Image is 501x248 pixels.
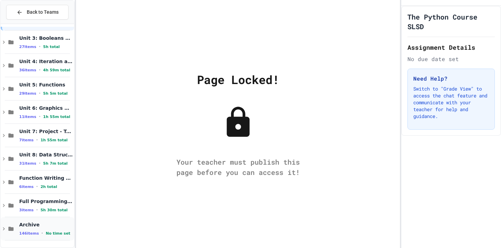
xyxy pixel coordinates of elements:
[46,231,70,236] span: No time set
[19,68,36,72] span: 36 items
[36,184,38,189] span: •
[170,157,307,177] div: Your teacher must publish this page before you can access it!
[41,231,43,236] span: •
[43,45,60,49] span: 5h total
[19,105,73,111] span: Unit 6: Graphics Programming
[19,91,36,96] span: 29 items
[19,138,34,142] span: 7 items
[40,185,57,189] span: 2h total
[39,114,40,119] span: •
[19,82,73,88] span: Unit 5: Functions
[39,44,40,49] span: •
[19,222,73,228] span: Archive
[413,74,489,83] h3: Need Help?
[27,9,59,16] span: Back to Teams
[413,85,489,120] p: Switch to "Grade View" to access the chat feature and communicate with your teacher for help and ...
[197,71,279,88] div: Page Locked!
[43,115,70,119] span: 1h 55m total
[407,55,495,63] div: No due date set
[19,231,39,236] span: 146 items
[19,175,73,181] span: Function Writing Projects
[19,45,36,49] span: 27 items
[19,115,36,119] span: 11 items
[19,185,34,189] span: 6 items
[19,198,73,204] span: Full Programming Projects
[407,12,495,31] h1: The Python Course SLSD
[39,161,40,166] span: •
[36,137,38,143] span: •
[19,208,34,212] span: 3 items
[43,161,68,166] span: 5h 7m total
[19,35,73,41] span: Unit 3: Booleans and Conditionals
[19,161,36,166] span: 31 items
[39,91,40,96] span: •
[19,152,73,158] span: Unit 8: Data Structures
[40,208,68,212] span: 5h 30m total
[43,91,68,96] span: 5h 5m total
[19,58,73,64] span: Unit 4: Iteration and Random Numbers
[6,5,69,20] button: Back to Teams
[43,68,70,72] span: 4h 59m total
[407,43,495,52] h2: Assignment Details
[40,138,68,142] span: 1h 55m total
[39,67,40,73] span: •
[19,128,73,134] span: Unit 7: Project - Tell a Story
[36,207,38,213] span: •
